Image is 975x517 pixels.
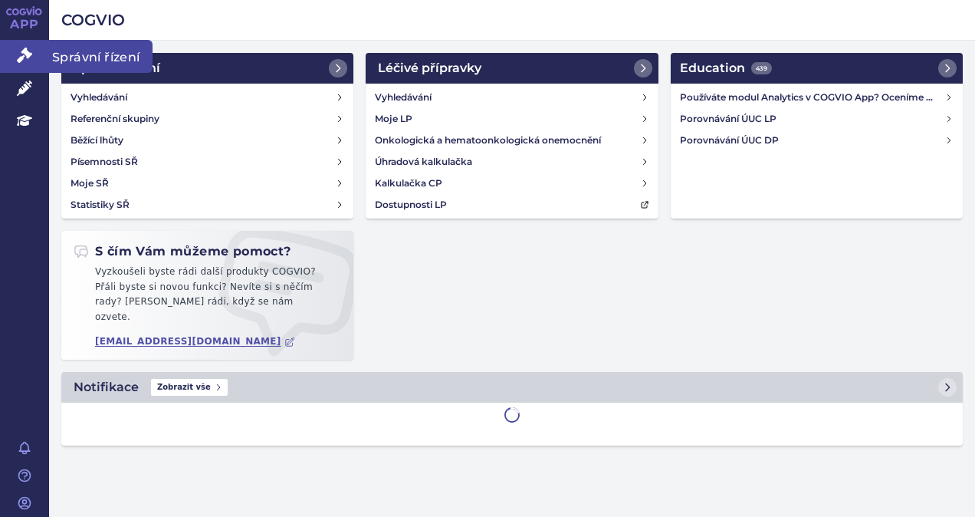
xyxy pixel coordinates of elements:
[64,87,350,108] a: Vyhledávání
[369,194,655,216] a: Dostupnosti LP
[680,133,945,148] h4: Porovnávání ÚUC DP
[61,372,963,403] a: NotifikaceZobrazit vše
[151,379,228,396] span: Zobrazit vše
[375,154,472,170] h4: Úhradová kalkulačka
[64,194,350,216] a: Statistiky SŘ
[74,378,139,397] h2: Notifikace
[671,53,963,84] a: Education439
[71,176,109,191] h4: Moje SŘ
[71,111,159,127] h4: Referenční skupiny
[71,90,127,105] h4: Vyhledávání
[680,90,945,105] h4: Používáte modul Analytics v COGVIO App? Oceníme Vaši zpětnou vazbu!
[375,111,412,127] h4: Moje LP
[369,130,655,151] a: Onkologická a hematoonkologická onemocnění
[375,197,447,212] h4: Dostupnosti LP
[61,9,963,31] h2: COGVIO
[95,336,295,347] a: [EMAIL_ADDRESS][DOMAIN_NAME]
[366,53,658,84] a: Léčivé přípravky
[61,53,353,84] a: Správní řízení
[751,62,772,74] span: 439
[674,87,960,108] a: Používáte modul Analytics v COGVIO App? Oceníme Vaši zpětnou vazbu!
[378,59,481,77] h2: Léčivé přípravky
[674,108,960,130] a: Porovnávání ÚUC LP
[369,151,655,173] a: Úhradová kalkulačka
[74,243,291,260] h2: S čím Vám můžeme pomoct?
[71,197,130,212] h4: Statistiky SŘ
[369,173,655,194] a: Kalkulačka CP
[680,59,772,77] h2: Education
[64,130,350,151] a: Běžící lhůty
[375,176,442,191] h4: Kalkulačka CP
[369,108,655,130] a: Moje LP
[71,133,123,148] h4: Běžící lhůty
[375,133,601,148] h4: Onkologická a hematoonkologická onemocnění
[74,265,341,331] p: Vyzkoušeli byste rádi další produkty COGVIO? Přáli byste si novou funkci? Nevíte si s něčím rady?...
[49,40,153,72] span: Správní řízení
[680,111,945,127] h4: Porovnávání ÚUC LP
[375,90,432,105] h4: Vyhledávání
[71,154,138,170] h4: Písemnosti SŘ
[369,87,655,108] a: Vyhledávání
[64,173,350,194] a: Moje SŘ
[674,130,960,151] a: Porovnávání ÚUC DP
[64,108,350,130] a: Referenční skupiny
[64,151,350,173] a: Písemnosti SŘ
